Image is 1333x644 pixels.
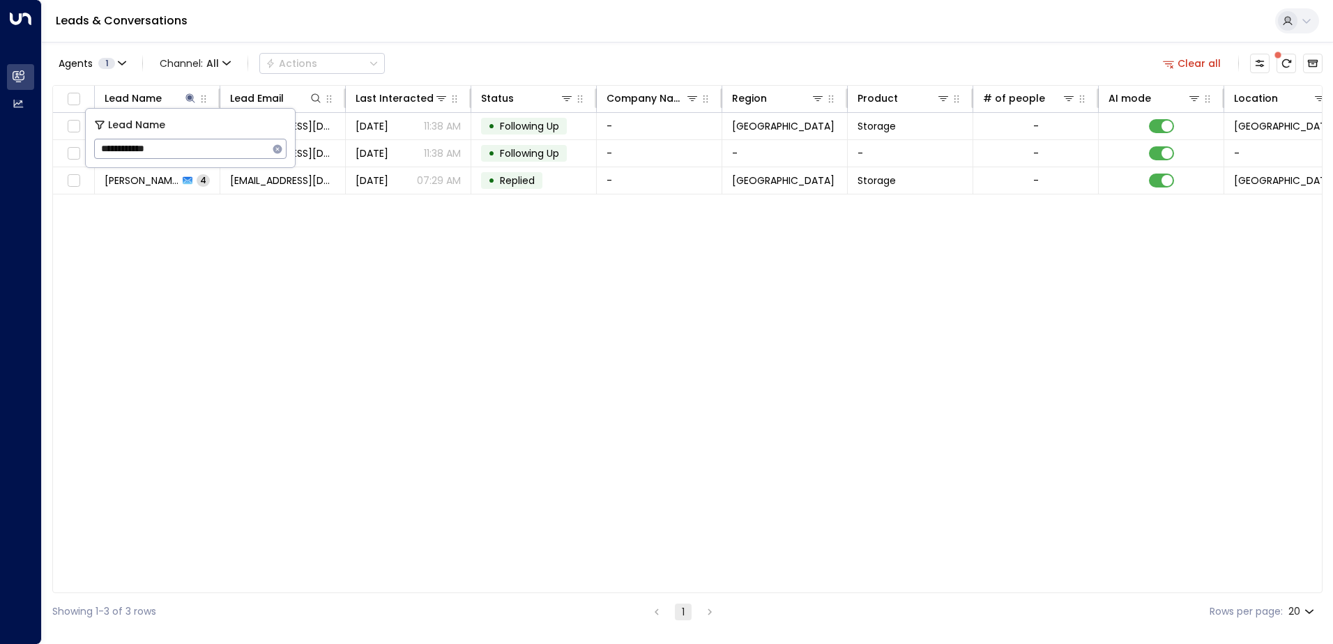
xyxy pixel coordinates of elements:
[105,90,162,107] div: Lead Name
[481,90,514,107] div: Status
[675,604,692,620] button: page 1
[356,174,388,187] span: Yesterday
[607,90,699,107] div: Company Name
[52,54,131,73] button: Agents1
[1303,54,1323,73] button: Archived Leads
[154,54,236,73] span: Channel:
[230,90,323,107] div: Lead Email
[259,53,385,74] div: Button group with a nested menu
[858,90,898,107] div: Product
[356,90,448,107] div: Last Interacted
[1210,604,1283,619] label: Rows per page:
[500,119,559,133] span: Following Up
[1033,146,1039,160] div: -
[98,58,115,69] span: 1
[858,119,896,133] span: Storage
[983,90,1045,107] div: # of people
[65,145,82,162] span: Toggle select row
[230,90,284,107] div: Lead Email
[858,90,950,107] div: Product
[52,604,156,619] div: Showing 1-3 of 3 rows
[356,146,388,160] span: Sep 23, 2025
[424,146,461,160] p: 11:38 AM
[1033,119,1039,133] div: -
[500,174,535,187] span: Replied
[983,90,1076,107] div: # of people
[488,169,495,192] div: •
[1250,54,1270,73] button: Customize
[1277,54,1296,73] span: There are new threads available. Refresh the grid to view the latest updates.
[1234,90,1327,107] div: Location
[206,58,219,69] span: All
[1234,90,1278,107] div: Location
[1109,90,1151,107] div: AI mode
[597,113,722,139] td: -
[65,172,82,190] span: Toggle select row
[1109,90,1201,107] div: AI mode
[266,57,317,70] div: Actions
[597,140,722,167] td: -
[108,117,165,133] span: Lead Name
[356,90,434,107] div: Last Interacted
[732,90,767,107] div: Region
[732,174,835,187] span: Berkshire
[65,91,82,108] span: Toggle select all
[597,167,722,194] td: -
[848,140,973,167] td: -
[500,146,559,160] span: Following Up
[197,174,210,186] span: 4
[1157,54,1227,73] button: Clear all
[65,118,82,135] span: Toggle select row
[732,119,835,133] span: Berkshire
[154,54,236,73] button: Channel:All
[230,174,335,187] span: areesha.u.m0@gmail.com
[356,119,388,133] span: Yesterday
[488,114,495,138] div: •
[732,90,825,107] div: Region
[259,53,385,74] button: Actions
[417,174,461,187] p: 07:29 AM
[648,603,719,620] nav: pagination navigation
[59,59,93,68] span: Agents
[105,174,178,187] span: Usman Khaliq
[56,13,188,29] a: Leads & Conversations
[722,140,848,167] td: -
[481,90,574,107] div: Status
[1033,174,1039,187] div: -
[607,90,685,107] div: Company Name
[424,119,461,133] p: 11:38 AM
[1288,601,1317,622] div: 20
[105,90,197,107] div: Lead Name
[488,141,495,165] div: •
[858,174,896,187] span: Storage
